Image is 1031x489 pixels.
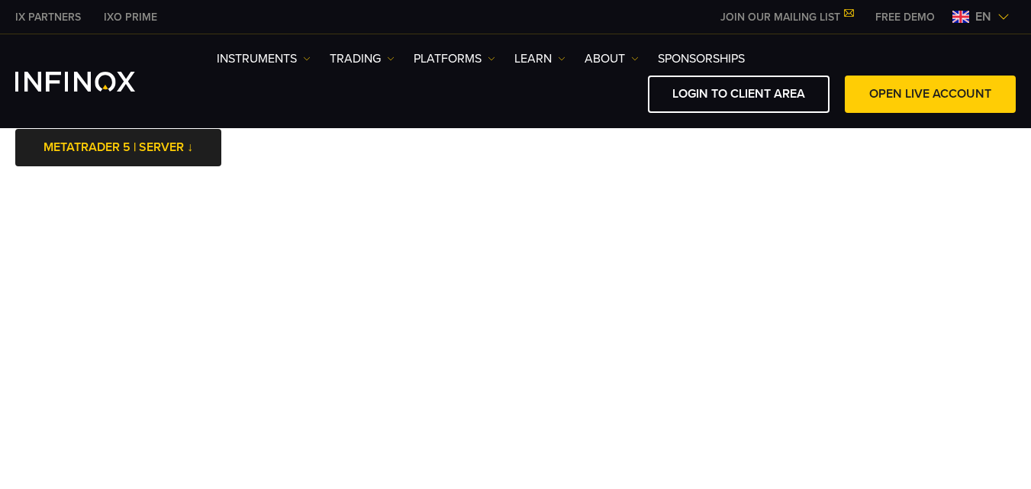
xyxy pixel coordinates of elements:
a: TRADING [330,50,395,68]
a: INFINOX [92,9,169,25]
a: METATRADER 5 | SERVER ↓ [15,129,221,166]
a: Instruments [217,50,311,68]
a: JOIN OUR MAILING LIST [709,11,864,24]
a: OPEN LIVE ACCOUNT [845,76,1016,113]
a: INFINOX Logo [15,72,171,92]
a: INFINOX [4,9,92,25]
a: ABOUT [585,50,639,68]
a: Learn [514,50,565,68]
a: PLATFORMS [414,50,495,68]
a: LOGIN TO CLIENT AREA [648,76,830,113]
a: SPONSORSHIPS [658,50,745,68]
a: INFINOX MENU [864,9,946,25]
span: en [969,8,997,26]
